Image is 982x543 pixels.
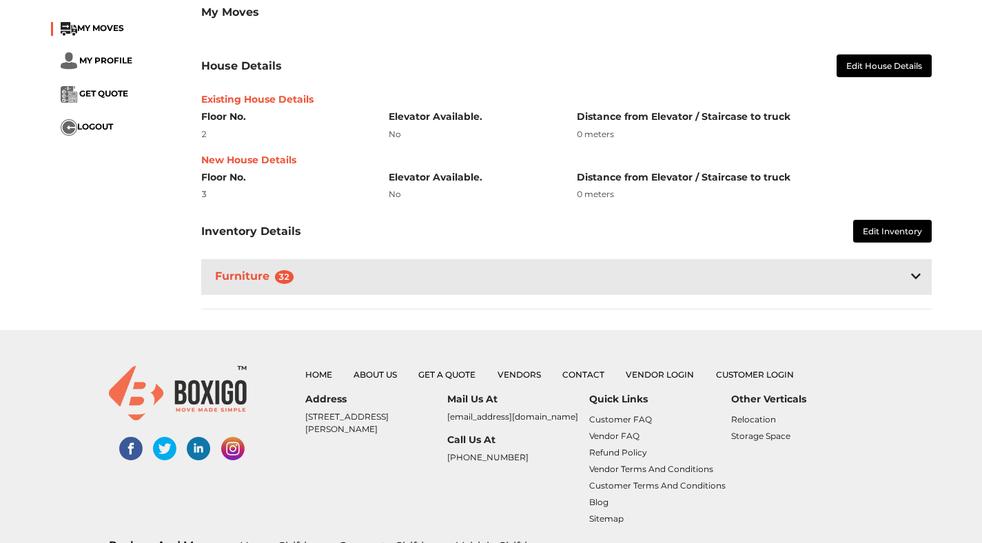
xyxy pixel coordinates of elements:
img: ... [61,22,77,36]
span: LOGOUT [77,121,113,132]
h6: Quick Links [589,393,731,405]
h6: Distance from Elevator / Staircase to truck [577,172,932,183]
a: ...MY MOVES [61,23,124,33]
h6: New House Details [201,154,932,166]
h6: Floor No. [201,111,369,123]
a: Customer Login [716,369,794,380]
a: Vendors [498,369,541,380]
a: Contact [562,369,604,380]
a: ... MY PROFILE [61,55,132,65]
a: Home [305,369,332,380]
div: No [389,188,556,201]
span: 32 [275,270,294,284]
h6: Floor No. [201,172,369,183]
h6: Elevator Available. [389,111,556,123]
h3: Inventory Details [201,225,301,238]
div: 3 [201,188,369,201]
img: twitter-social-links [153,437,176,460]
img: ... [61,119,77,136]
a: [EMAIL_ADDRESS][DOMAIN_NAME] [447,411,578,422]
span: GET QUOTE [79,88,128,99]
button: Edit Inventory [853,220,932,243]
a: [PHONE_NUMBER] [447,452,529,462]
h3: My Moves [201,6,932,19]
img: ... [61,52,77,70]
button: Edit House Details [837,54,932,77]
div: 0 meters [577,128,932,141]
img: ... [61,86,77,103]
p: [STREET_ADDRESS][PERSON_NAME] [305,411,447,436]
img: boxigo_logo_small [109,366,247,420]
div: 2 [201,128,369,141]
a: Refund Policy [589,447,647,458]
a: Blog [589,497,608,507]
a: Vendor Login [626,369,694,380]
a: Storage Space [731,431,790,441]
div: No [389,128,556,141]
a: About Us [354,369,397,380]
img: linked-in-social-links [187,437,210,460]
span: MY PROFILE [79,55,132,65]
h6: Other Verticals [731,393,873,405]
a: Customer Terms and Conditions [589,480,726,491]
h6: Call Us At [447,434,589,446]
h6: Distance from Elevator / Staircase to truck [577,111,932,123]
h6: Mail Us At [447,393,589,405]
a: Sitemap [589,513,624,524]
span: MY MOVES [77,23,124,33]
a: Get a Quote [418,369,475,380]
h6: Elevator Available. [389,172,556,183]
h6: Existing House Details [201,94,932,105]
a: Vendor Terms and Conditions [589,464,713,474]
h6: Address [305,393,447,405]
a: ... GET QUOTE [61,88,128,99]
button: ...LOGOUT [61,119,113,136]
a: Vendor FAQ [589,431,640,441]
a: Customer FAQ [589,414,652,424]
img: instagram-social-links [221,437,245,460]
h3: House Details [201,59,282,72]
h3: Furniture [212,267,303,287]
img: facebook-social-links [119,437,143,460]
a: Relocation [731,414,776,424]
div: 0 meters [577,188,932,201]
